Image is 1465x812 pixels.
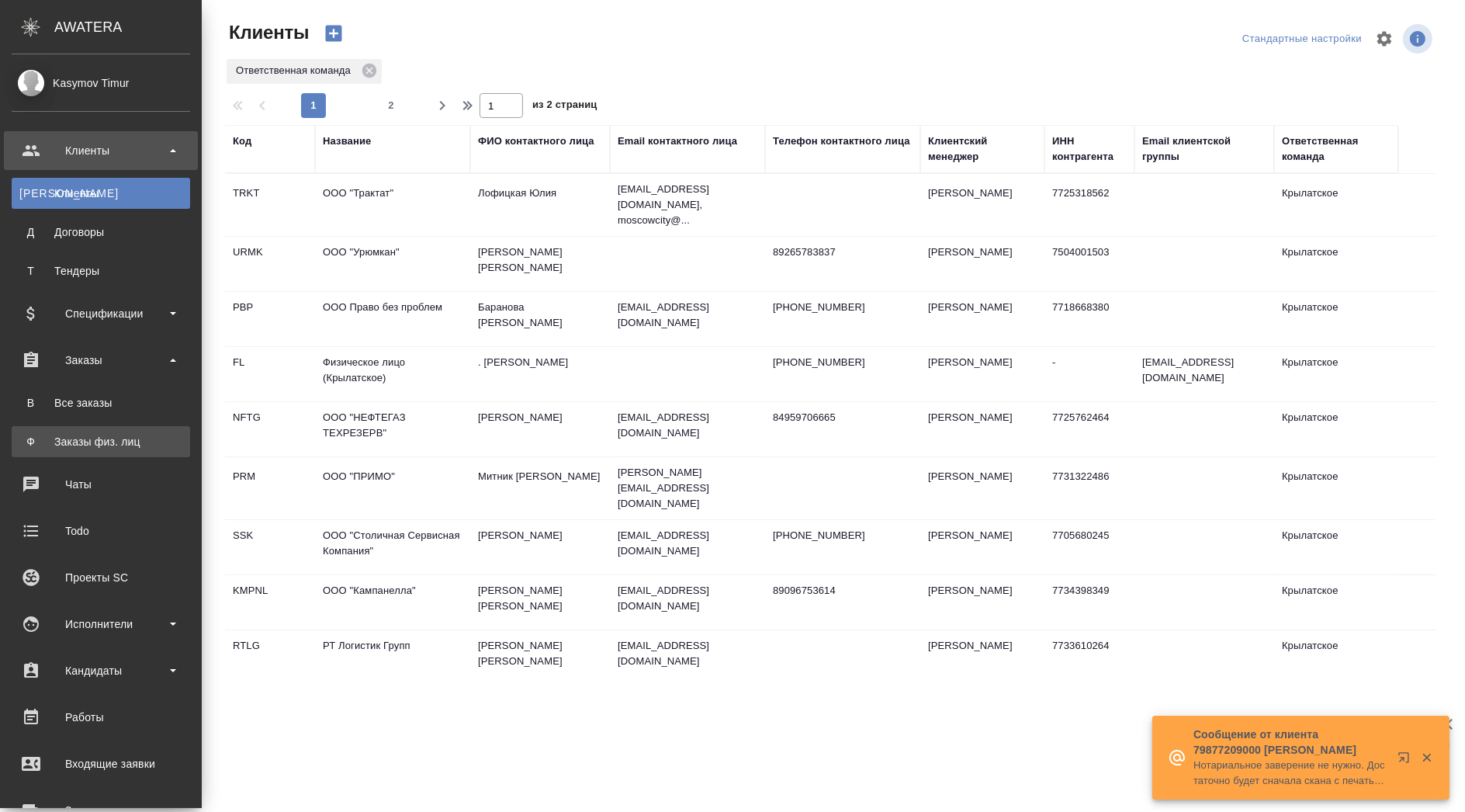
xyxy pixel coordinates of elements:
[1274,402,1398,456] td: Крылатское
[618,583,757,614] p: [EMAIL_ADDRESS][DOMAIN_NAME]
[19,434,182,449] div: Заказы физ. лиц
[470,292,610,346] td: Баранова [PERSON_NAME]
[773,245,913,260] p: 89265783837
[470,347,610,401] td: . [PERSON_NAME]
[315,292,470,346] td: ООО Право без проблем
[236,63,356,78] p: Ответственная команда
[12,566,190,589] div: Проекты SC
[532,95,597,118] span: из 2 страниц
[773,300,913,315] p: [PHONE_NUMBER]
[470,178,610,232] td: Лофицкая Юлия
[19,263,182,279] div: Тендеры
[1044,237,1134,291] td: 7504001503
[12,139,190,162] div: Клиенты
[379,98,403,113] span: 2
[1274,292,1398,346] td: Крылатское
[225,520,315,574] td: SSK
[920,402,1044,456] td: [PERSON_NAME]
[233,134,251,149] div: Код
[12,706,190,729] div: Работы
[618,410,757,441] p: [EMAIL_ADDRESS][DOMAIN_NAME]
[920,461,1044,515] td: [PERSON_NAME]
[315,237,470,291] td: ООО "Урюмкан"
[315,575,470,630] td: ООО "Кампанелла"
[773,528,913,543] p: [PHONE_NUMBER]
[12,612,190,636] div: Исполнители
[1274,575,1398,630] td: Крылатское
[12,752,190,776] div: Входящие заявки
[1274,178,1398,232] td: Крылатское
[1388,742,1425,779] button: Открыть в новой вкладке
[1142,134,1266,165] div: Email клиентской группы
[773,410,913,425] p: 84959706665
[1411,751,1442,765] button: Закрыть
[12,426,190,457] a: ФЗаказы физ. лиц
[470,630,610,685] td: [PERSON_NAME] [PERSON_NAME]
[12,519,190,543] div: Todo
[315,347,470,401] td: Физическое лицо (Крылатское)
[12,473,190,496] div: Чаты
[4,465,198,504] a: Чаты
[1134,347,1274,401] td: [EMAIL_ADDRESS][DOMAIN_NAME]
[315,20,352,47] button: Создать
[920,347,1044,401] td: [PERSON_NAME]
[225,461,315,515] td: PRM
[773,134,910,149] div: Телефон контактного лица
[225,575,315,630] td: KMPNL
[470,575,610,630] td: [PERSON_NAME] [PERSON_NAME]
[1274,347,1398,401] td: Крылатское
[1274,461,1398,515] td: Крылатское
[315,461,470,515] td: ООО "ПРИМО"
[315,178,470,232] td: ООО "Трактат"
[315,520,470,574] td: ООО "Столичная Сервисная Компания"
[19,395,182,411] div: Все заказы
[12,75,190,92] div: Kasymov Timur
[920,292,1044,346] td: [PERSON_NAME]
[618,638,757,669] p: [EMAIL_ADDRESS][DOMAIN_NAME]
[19,186,182,201] div: Клиенты
[12,217,190,248] a: ДДоговоры
[618,528,757,559] p: [EMAIL_ADDRESS][DOMAIN_NAME]
[928,134,1037,165] div: Клиентский менеджер
[1282,134,1391,165] div: Ответственная команда
[1044,178,1134,232] td: 7725318562
[12,659,190,682] div: Кандидаты
[227,59,382,84] div: Ответственная команда
[478,134,594,149] div: ФИО контактного лица
[920,575,1044,630] td: [PERSON_NAME]
[773,355,913,370] p: [PHONE_NUMBER]
[315,402,470,456] td: ООО "НЕФТЕГАЗ ТЕХРЕЗЕРВ"
[12,178,190,209] a: [PERSON_NAME]Клиенты
[1403,24,1436,54] span: Посмотреть информацию
[19,224,182,240] div: Договоры
[920,520,1044,574] td: [PERSON_NAME]
[618,465,757,512] p: [PERSON_NAME][EMAIL_ADDRESS][DOMAIN_NAME]
[54,12,202,43] div: AWATERA
[1044,630,1134,685] td: 7733610264
[4,744,198,783] a: Входящие заявки
[1044,575,1134,630] td: 7734398349
[773,583,913,599] p: 89096753614
[618,182,757,228] p: [EMAIL_ADDRESS][DOMAIN_NAME], moscowcity@...
[1274,520,1398,574] td: Крылатское
[225,347,315,401] td: FL
[470,461,610,515] td: Митник [PERSON_NAME]
[1044,461,1134,515] td: 7731322486
[225,402,315,456] td: NFTG
[470,237,610,291] td: [PERSON_NAME] [PERSON_NAME]
[618,300,757,331] p: [EMAIL_ADDRESS][DOMAIN_NAME]
[618,134,737,149] div: Email контактного лица
[1044,347,1134,401] td: -
[4,512,198,550] a: Todo
[225,292,315,346] td: PBP
[920,630,1044,685] td: [PERSON_NAME]
[1274,630,1398,685] td: Крылатское
[225,630,315,685] td: RTLG
[470,520,610,574] td: [PERSON_NAME]
[225,178,315,232] td: TRKT
[4,558,198,597] a: Проекты SC
[1366,20,1403,57] span: Настроить таблицу
[12,387,190,418] a: ВВсе заказы
[1052,134,1127,165] div: ИНН контрагента
[1044,402,1134,456] td: 7725762464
